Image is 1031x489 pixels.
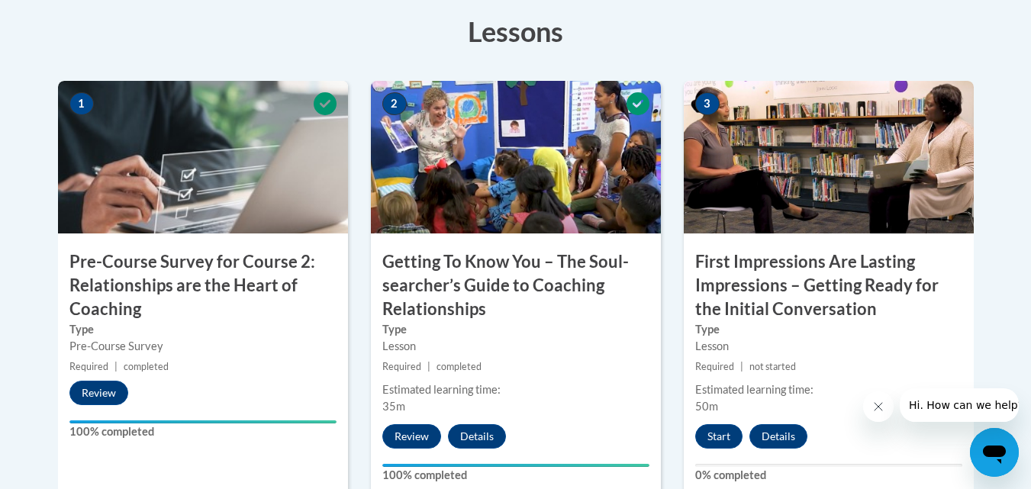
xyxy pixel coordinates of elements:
[58,12,974,50] h3: Lessons
[684,250,974,320] h3: First Impressions Are Lasting Impressions – Getting Ready for the Initial Conversation
[695,381,962,398] div: Estimated learning time:
[371,81,661,233] img: Course Image
[695,400,718,413] span: 50m
[69,361,108,372] span: Required
[740,361,743,372] span: |
[382,321,649,338] label: Type
[382,338,649,355] div: Lesson
[382,464,649,467] div: Your progress
[58,81,348,233] img: Course Image
[382,381,649,398] div: Estimated learning time:
[114,361,118,372] span: |
[58,250,348,320] h3: Pre-Course Survey for Course 2: Relationships are the Heart of Coaching
[382,424,441,449] button: Review
[749,361,796,372] span: not started
[695,467,962,484] label: 0% completed
[9,11,124,23] span: Hi. How can we help?
[970,428,1019,477] iframe: Button to launch messaging window
[69,381,128,405] button: Review
[124,361,169,372] span: completed
[863,391,894,422] iframe: Close message
[69,321,337,338] label: Type
[695,338,962,355] div: Lesson
[382,467,649,484] label: 100% completed
[69,423,337,440] label: 100% completed
[382,400,405,413] span: 35m
[427,361,430,372] span: |
[69,338,337,355] div: Pre-Course Survey
[371,250,661,320] h3: Getting To Know You – The Soul-searcher’s Guide to Coaching Relationships
[695,321,962,338] label: Type
[695,92,720,115] span: 3
[382,92,407,115] span: 2
[684,81,974,233] img: Course Image
[695,424,743,449] button: Start
[69,92,94,115] span: 1
[448,424,506,449] button: Details
[69,420,337,423] div: Your progress
[437,361,482,372] span: completed
[900,388,1019,422] iframe: Message from company
[695,361,734,372] span: Required
[382,361,421,372] span: Required
[749,424,807,449] button: Details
